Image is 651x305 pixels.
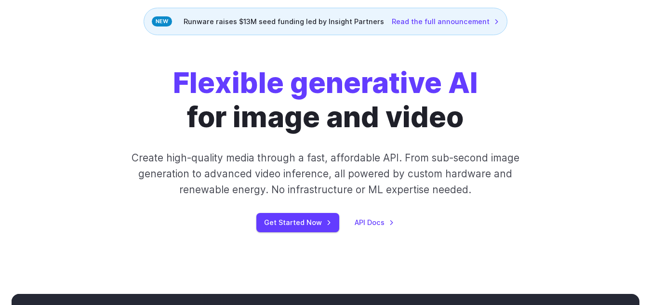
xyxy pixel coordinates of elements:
a: API Docs [355,217,394,228]
div: Runware raises $13M seed funding led by Insight Partners [144,8,507,35]
h1: for image and video [173,66,478,134]
a: Read the full announcement [392,16,499,27]
a: Get Started Now [256,213,339,232]
strong: Flexible generative AI [173,66,478,100]
p: Create high-quality media through a fast, affordable API. From sub-second image generation to adv... [125,150,527,198]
